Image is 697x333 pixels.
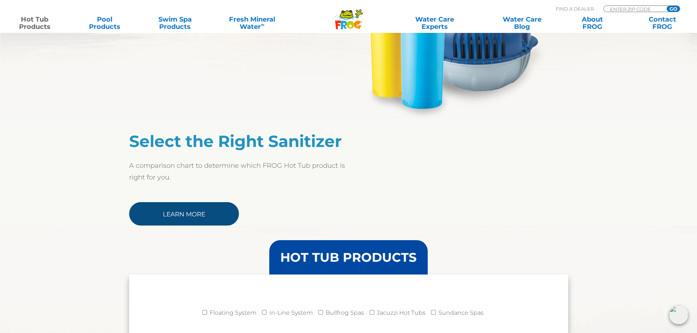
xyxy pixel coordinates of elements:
[7,16,62,30] a: Hot TubProducts
[565,16,619,30] a: AboutFROG
[377,306,426,320] label: Jacuzzi Hot Tubs
[129,160,349,183] p: A comparison chart to determine which FROG Hot Tub product is right for you.
[261,22,265,27] sup: ∞
[556,5,594,12] p: Find A Dealer
[635,16,690,30] a: ContactFROG
[129,202,239,226] a: Learn More
[269,306,313,320] label: In-Line System
[218,16,286,30] a: Fresh MineralWater∞
[210,306,256,320] label: Floating System
[438,306,484,320] label: Sundance Spas
[148,16,202,30] a: Swim SpaProducts
[667,6,680,12] input: GO
[78,16,132,30] a: PoolProducts
[326,306,364,320] label: Bullfrog Spas
[129,132,349,151] h2: Select the Right Sanitizer
[280,251,417,264] h3: HOT TUB PRODUCTS
[669,305,688,324] img: openIcon
[495,16,549,30] a: Water CareBlog
[609,6,659,12] input: Zip Code Form
[390,16,479,30] a: Water CareExperts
